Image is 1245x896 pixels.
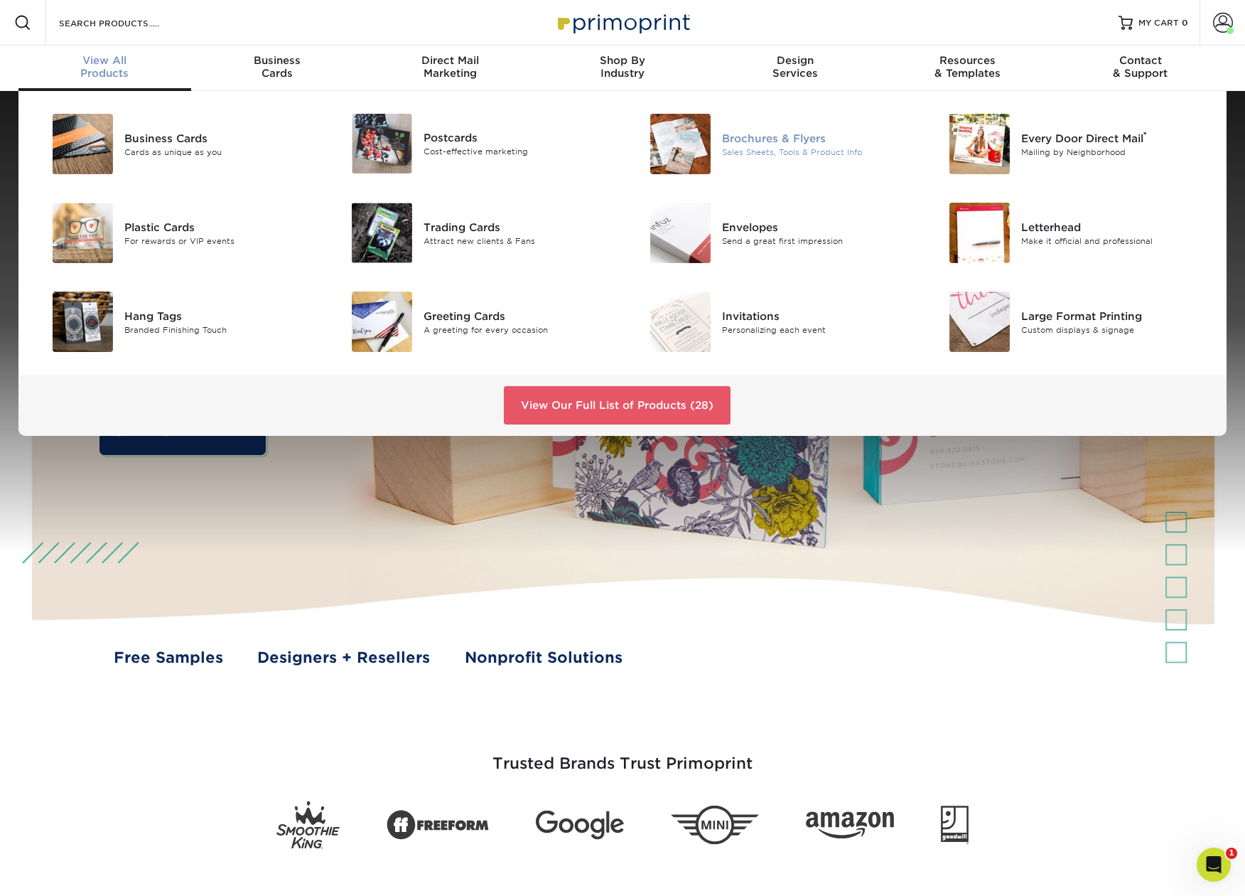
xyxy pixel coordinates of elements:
div: Business Cards [124,130,313,146]
div: Every Door Direct Mail [1021,130,1209,146]
div: Make it official and professional [1021,235,1209,247]
a: DesignServices [708,46,881,91]
div: For rewards or VIP events [124,235,313,247]
img: Primoprint [551,7,694,38]
div: & Support [1054,54,1227,80]
div: Envelopes [722,219,910,235]
span: Design [708,54,881,67]
div: Postcards [424,130,612,146]
img: Trading Cards [352,203,412,263]
div: Cards [191,54,364,80]
img: Envelopes [650,203,711,263]
span: View All [18,54,191,67]
div: Invitations [722,308,910,324]
div: Cards as unique as you [124,146,313,158]
a: BusinessCards [191,46,364,91]
a: Greeting Cards Greeting Cards A greeting for every occasion [335,286,613,358]
div: Trading Cards [424,219,612,235]
img: Plastic Cards [53,203,113,263]
a: Designers + Resellers [257,646,430,669]
span: Direct Mail [364,54,537,67]
a: View AllProducts [18,46,191,91]
a: Envelopes Envelopes Send a great first impression [633,197,911,269]
a: Hang Tags Hang Tags Branded Finishing Touch [36,286,313,358]
img: Amazon [806,811,894,838]
a: Direct MailMarketing [364,46,537,91]
a: Letterhead Letterhead Make it official and professional [932,197,1210,269]
div: Send a great first impression [722,235,910,247]
span: Shop By [537,54,709,67]
div: Branded Finishing Touch [124,324,313,336]
a: Contact& Support [1054,46,1227,91]
img: Large Format Printing [949,292,1010,352]
a: Brochures & Flyers Brochures & Flyers Sales Sheets, Tools & Product Info [633,108,911,180]
div: Large Format Printing [1021,308,1209,324]
div: Hang Tags [124,308,313,324]
a: Shop ByIndustry [537,46,709,91]
a: Large Format Printing Large Format Printing Custom displays & signage [932,286,1210,358]
a: View Our Full List of Products (28) [504,386,731,425]
div: Services [708,54,881,80]
div: & Templates [881,54,1054,80]
div: Industry [537,54,709,80]
sup: ® [1143,130,1147,140]
img: Letterhead [949,203,1010,263]
img: Greeting Cards [352,292,412,352]
div: Personalizing each event [722,324,910,336]
a: Resources& Templates [881,46,1054,91]
span: 0 [1182,18,1188,28]
div: Marketing [364,54,537,80]
a: Free Samples [114,646,223,669]
a: Nonprofit Solutions [465,646,622,669]
img: Smoothie King [276,801,340,849]
a: Invitations Invitations Personalizing each event [633,286,911,358]
img: Brochures & Flyers [650,114,711,174]
img: Goodwill [941,806,969,844]
img: Hang Tags [53,292,113,352]
span: MY CART [1138,17,1179,29]
img: Business Cards [53,114,113,174]
div: A greeting for every occasion [424,324,612,336]
a: Business Cards Business Cards Cards as unique as you [36,108,313,180]
span: Contact [1054,54,1227,67]
img: Every Door Direct Mail [949,114,1010,174]
iframe: Intercom live chat [1197,848,1231,882]
a: Postcards Postcards Cost-effective marketing [335,108,613,179]
span: Business [191,54,364,67]
div: Sales Sheets, Tools & Product Info [722,146,910,158]
div: Brochures & Flyers [722,130,910,146]
div: Products [18,54,191,80]
span: Resources [881,54,1054,67]
div: Greeting Cards [424,308,612,324]
img: Postcards [352,114,412,174]
h3: Trusted Brands Trust Primoprint [207,720,1038,790]
div: Attract new clients & Fans [424,235,612,247]
a: Every Door Direct Mail Every Door Direct Mail® Mailing by Neighborhood [932,108,1210,180]
span: 1 [1226,848,1237,859]
img: Mini [671,806,759,845]
input: SEARCH PRODUCTS..... [58,14,196,31]
div: Letterhead [1021,219,1209,235]
div: Custom displays & signage [1021,324,1209,336]
img: Google [536,811,624,840]
div: Mailing by Neighborhood [1021,146,1209,158]
a: Plastic Cards Plastic Cards For rewards or VIP events [36,197,313,269]
div: Cost-effective marketing [424,146,612,158]
img: Freeform [387,802,489,848]
div: Plastic Cards [124,219,313,235]
img: Invitations [650,292,711,352]
a: Trading Cards Trading Cards Attract new clients & Fans [335,197,613,269]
